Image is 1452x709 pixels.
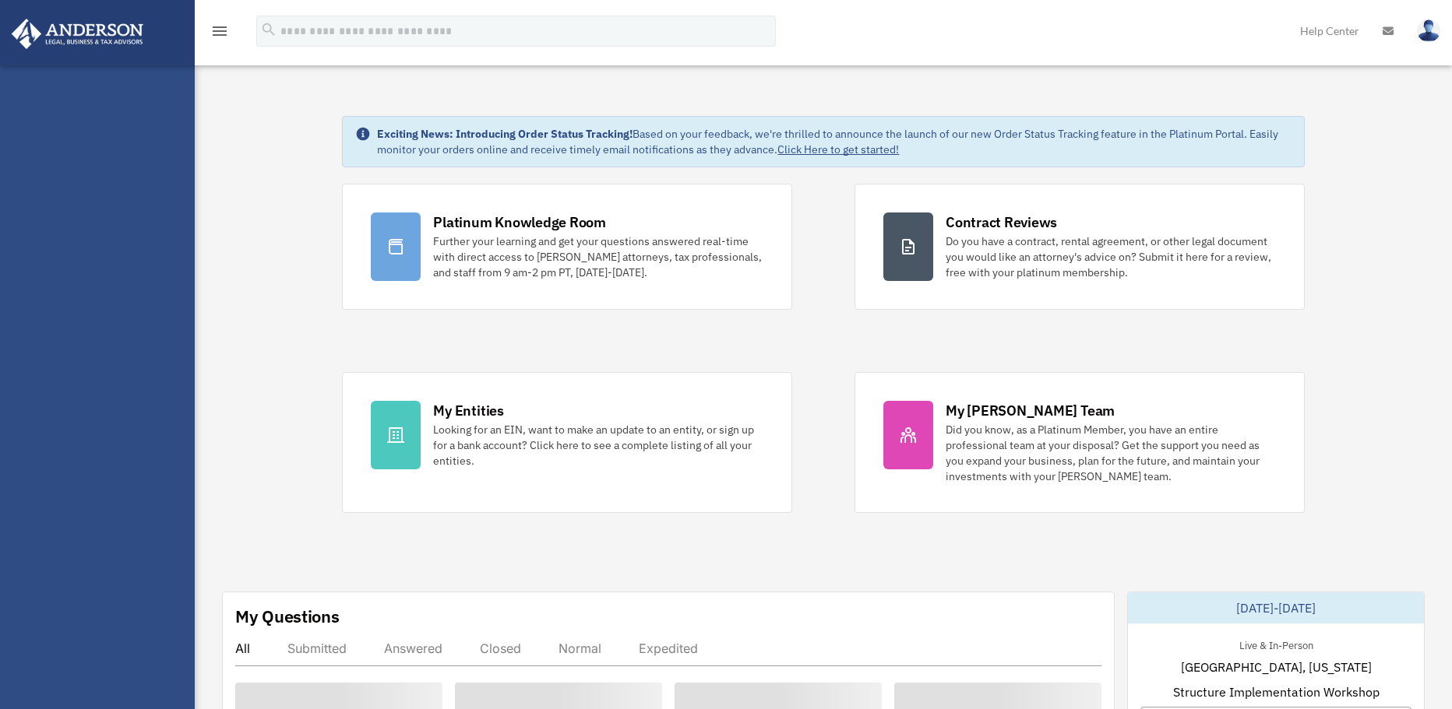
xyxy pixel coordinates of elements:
[7,19,148,49] img: Anderson Advisors Platinum Portal
[1227,636,1326,652] div: Live & In-Person
[946,233,1276,280] div: Do you have a contract, rental agreement, or other legal document you would like an attorney's ad...
[855,372,1305,513] a: My [PERSON_NAME] Team Did you know, as a Platinum Member, you have an entire professional team at...
[946,212,1057,232] div: Contract Reviews
[235,641,250,656] div: All
[287,641,347,656] div: Submitted
[559,641,601,656] div: Normal
[777,142,899,156] a: Click Here to get started!
[433,212,606,232] div: Platinum Knowledge Room
[235,605,340,628] div: My Questions
[946,401,1115,420] div: My [PERSON_NAME] Team
[342,184,792,310] a: Platinum Knowledge Room Further your learning and get your questions answered real-time with dire...
[1173,683,1380,701] span: Structure Implementation Workshop
[433,401,503,420] div: My Entities
[377,126,1291,157] div: Based on your feedback, we're thrilled to announce the launch of our new Order Status Tracking fe...
[946,422,1276,484] div: Did you know, as a Platinum Member, you have an entire professional team at your disposal? Get th...
[855,184,1305,310] a: Contract Reviews Do you have a contract, rental agreement, or other legal document you would like...
[1128,592,1424,623] div: [DATE]-[DATE]
[260,21,277,38] i: search
[433,422,763,469] div: Looking for an EIN, want to make an update to an entity, or sign up for a bank account? Click her...
[210,27,229,40] a: menu
[384,641,442,656] div: Answered
[1417,19,1440,42] img: User Pic
[480,641,521,656] div: Closed
[433,233,763,280] div: Further your learning and get your questions answered real-time with direct access to [PERSON_NAM...
[1181,658,1372,676] span: [GEOGRAPHIC_DATA], [US_STATE]
[639,641,698,656] div: Expedited
[342,372,792,513] a: My Entities Looking for an EIN, want to make an update to an entity, or sign up for a bank accoun...
[377,127,633,141] strong: Exciting News: Introducing Order Status Tracking!
[210,22,229,40] i: menu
